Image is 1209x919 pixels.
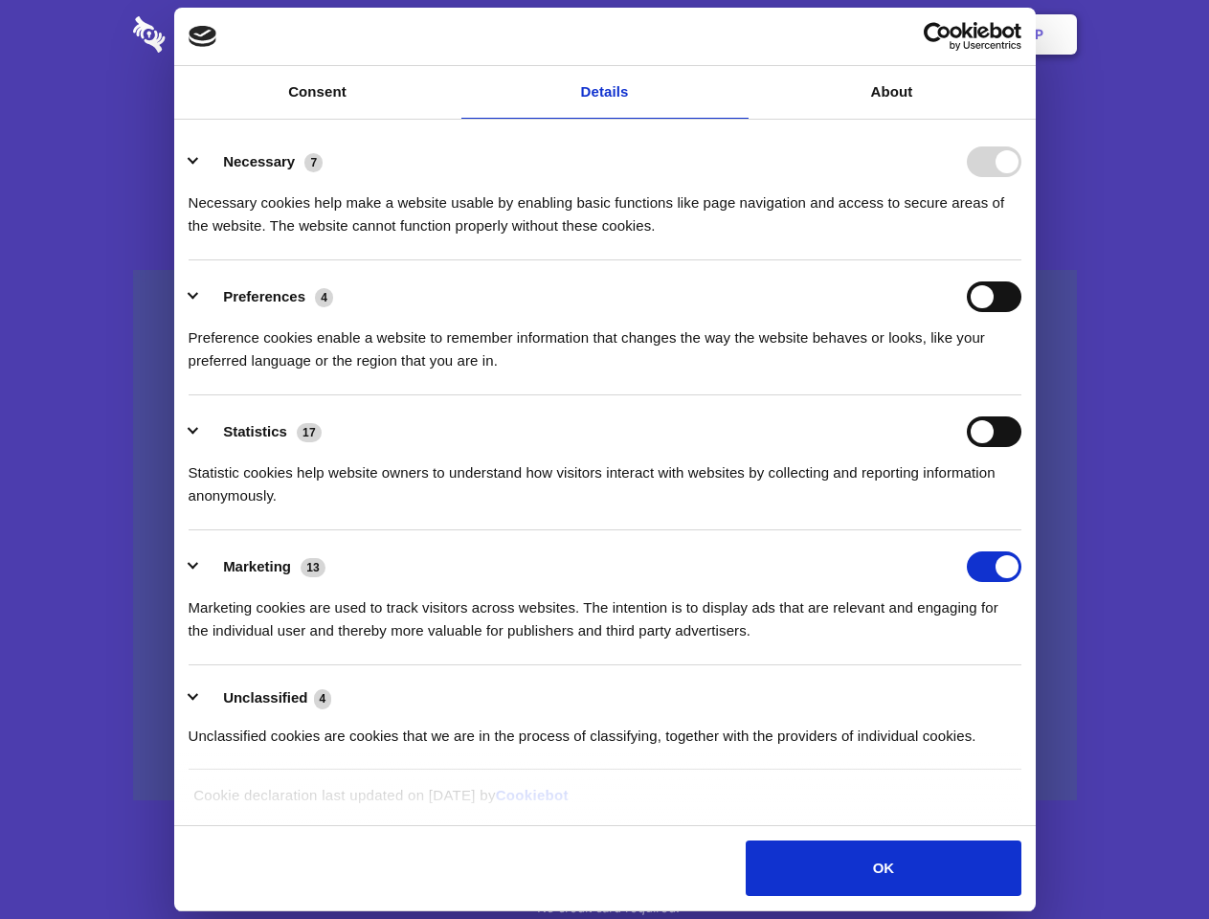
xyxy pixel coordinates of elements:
a: About [749,66,1036,119]
span: 4 [315,288,333,307]
a: Consent [174,66,461,119]
a: Pricing [562,5,645,64]
iframe: Drift Widget Chat Controller [1113,823,1186,896]
span: 4 [314,689,332,708]
span: 13 [301,558,325,577]
div: Cookie declaration last updated on [DATE] by [179,784,1030,821]
div: Preference cookies enable a website to remember information that changes the way the website beha... [189,312,1021,372]
button: Necessary (7) [189,146,335,177]
h4: Auto-redaction of sensitive data, encrypted data sharing and self-destructing private chats. Shar... [133,174,1077,237]
div: Marketing cookies are used to track visitors across websites. The intention is to display ads tha... [189,582,1021,642]
a: Contact [776,5,864,64]
div: Necessary cookies help make a website usable by enabling basic functions like page navigation and... [189,177,1021,237]
a: Cookiebot [496,787,569,803]
div: Statistic cookies help website owners to understand how visitors interact with websites by collec... [189,447,1021,507]
button: OK [746,841,1020,896]
span: 17 [297,423,322,442]
a: Wistia video thumbnail [133,270,1077,801]
div: Unclassified cookies are cookies that we are in the process of classifying, together with the pro... [189,710,1021,748]
button: Statistics (17) [189,416,334,447]
label: Necessary [223,153,295,169]
button: Marketing (13) [189,551,338,582]
a: Usercentrics Cookiebot - opens in a new window [854,22,1021,51]
img: logo [189,26,217,47]
label: Statistics [223,423,287,439]
a: Login [868,5,952,64]
label: Preferences [223,288,305,304]
span: 7 [304,153,323,172]
label: Marketing [223,558,291,574]
img: logo-wordmark-white-trans-d4663122ce5f474addd5e946df7df03e33cb6a1c49d2221995e7729f52c070b2.svg [133,16,297,53]
button: Unclassified (4) [189,686,344,710]
h1: Eliminate Slack Data Loss. [133,86,1077,155]
button: Preferences (4) [189,281,346,312]
a: Details [461,66,749,119]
